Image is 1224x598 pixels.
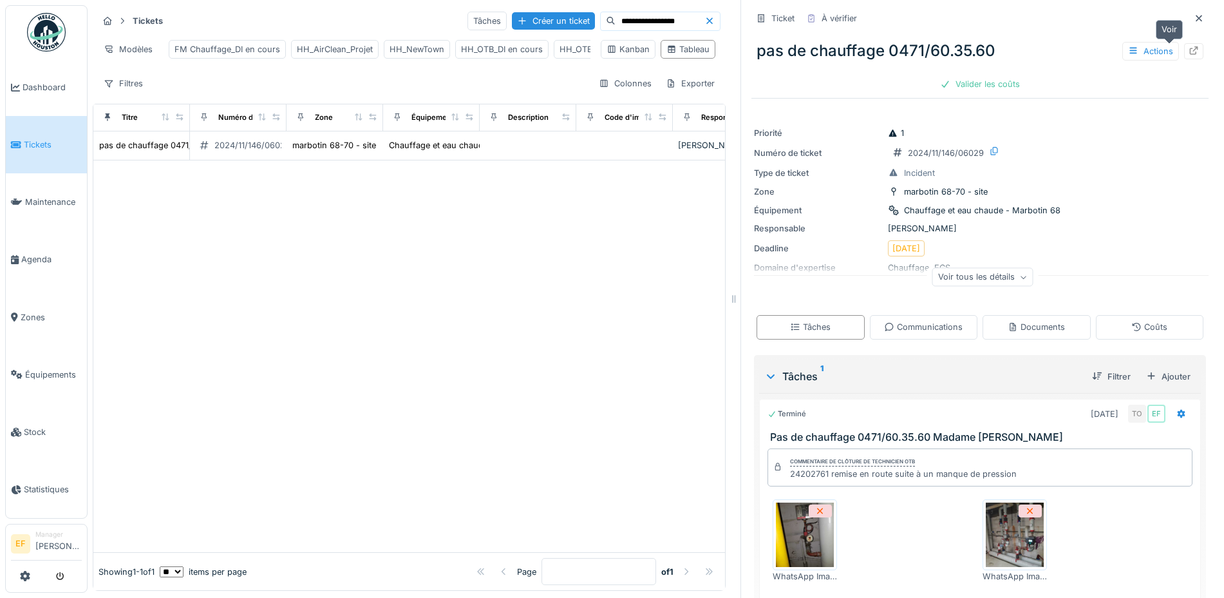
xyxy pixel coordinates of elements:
[6,289,87,346] a: Zones
[1091,408,1118,420] div: [DATE]
[661,566,673,578] strong: of 1
[24,483,82,496] span: Statistiques
[904,186,988,198] div: marbotin 68-70 - site
[24,426,82,438] span: Stock
[6,59,87,116] a: Dashboard
[6,346,87,403] a: Équipements
[389,139,545,151] div: Chauffage et eau chaude - Marbotin 68
[822,12,857,24] div: À vérifier
[754,147,883,159] div: Numéro de ticket
[754,167,883,179] div: Type de ticket
[411,112,454,123] div: Équipement
[11,530,82,561] a: EF Manager[PERSON_NAME]
[127,15,168,27] strong: Tickets
[983,570,1047,583] div: WhatsApp Image [DATE] à 14.27.53_0c8d3f8e.jpg
[764,369,1082,384] div: Tâches
[986,503,1044,567] img: 1zh3dstyse0x7tg224zd5j8clqbg
[754,222,883,235] div: Responsable
[932,268,1033,287] div: Voir tous les détails
[99,566,155,578] div: Showing 1 - 1 of 1
[1008,321,1065,333] div: Documents
[904,167,935,179] div: Incident
[701,112,746,123] div: Responsable
[754,222,1206,235] div: [PERSON_NAME]
[884,321,963,333] div: Communications
[767,409,806,420] div: Terminé
[776,503,834,567] img: 7oi0ehzoo1f153km3fr5lv3ohv4p
[790,468,1017,480] div: 24202761 remise en route suite à un manque de pression
[122,112,138,123] div: Titre
[23,81,82,93] span: Dashboard
[790,321,831,333] div: Tâches
[1131,321,1167,333] div: Coûts
[771,12,795,24] div: Ticket
[218,112,279,123] div: Numéro de ticket
[678,139,764,151] div: [PERSON_NAME]
[508,112,549,123] div: Description
[390,43,444,55] div: HH_NewTown
[593,74,657,93] div: Colonnes
[754,186,883,198] div: Zone
[467,12,507,30] div: Tâches
[1128,405,1146,423] div: TO
[754,204,883,217] div: Équipement
[160,566,247,578] div: items per page
[11,534,30,554] li: EF
[6,116,87,173] a: Tickets
[99,139,228,151] div: pas de chauffage 0471/60.35.60
[25,196,82,208] span: Maintenance
[904,204,1060,217] div: Chauffage et eau chaude - Marbotin 68
[751,34,1209,68] div: pas de chauffage 0471/60.35.60
[6,403,87,461] a: Stock
[1141,368,1196,385] div: Ajouter
[6,173,87,231] a: Maintenance
[24,139,82,151] span: Tickets
[1122,42,1179,61] div: Actions
[512,12,595,30] div: Créer un ticket
[315,112,333,123] div: Zone
[35,530,82,557] li: [PERSON_NAME]
[605,112,670,123] div: Code d'imputation
[297,43,373,55] div: HH_AirClean_Projet
[174,43,280,55] div: FM Chauffage_DI en cours
[25,369,82,381] span: Équipements
[935,75,1025,93] div: Valider les coûts
[21,311,82,323] span: Zones
[770,431,1195,443] h3: Pas de chauffage 0471/60.35.60 Madame [PERSON_NAME]
[214,139,290,151] div: 2024/11/146/06029
[1156,20,1183,39] div: Voir
[98,40,158,59] div: Modèles
[888,127,904,139] div: 1
[666,43,710,55] div: Tableau
[292,139,376,151] div: marbotin 68-70 - site
[773,570,837,583] div: WhatsApp Image [DATE] à 14.27.54_67d1340b.jpg
[461,43,543,55] div: HH_OTB_DI en cours
[21,253,82,265] span: Agenda
[6,231,87,288] a: Agenda
[660,74,720,93] div: Exporter
[517,566,536,578] div: Page
[908,147,984,159] div: 2024/11/146/06029
[35,530,82,539] div: Manager
[607,43,650,55] div: Kanban
[820,369,824,384] sup: 1
[754,242,883,255] div: Deadline
[1087,368,1136,385] div: Filtrer
[754,127,883,139] div: Priorité
[560,43,656,55] div: HH_OTB_Projet en cours
[6,461,87,518] a: Statistiques
[790,458,915,467] div: Commentaire de clôture de Technicien Otb
[98,74,149,93] div: Filtres
[1147,405,1165,423] div: EF
[892,242,920,255] div: [DATE]
[27,13,66,52] img: Badge_color-CXgf-gQk.svg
